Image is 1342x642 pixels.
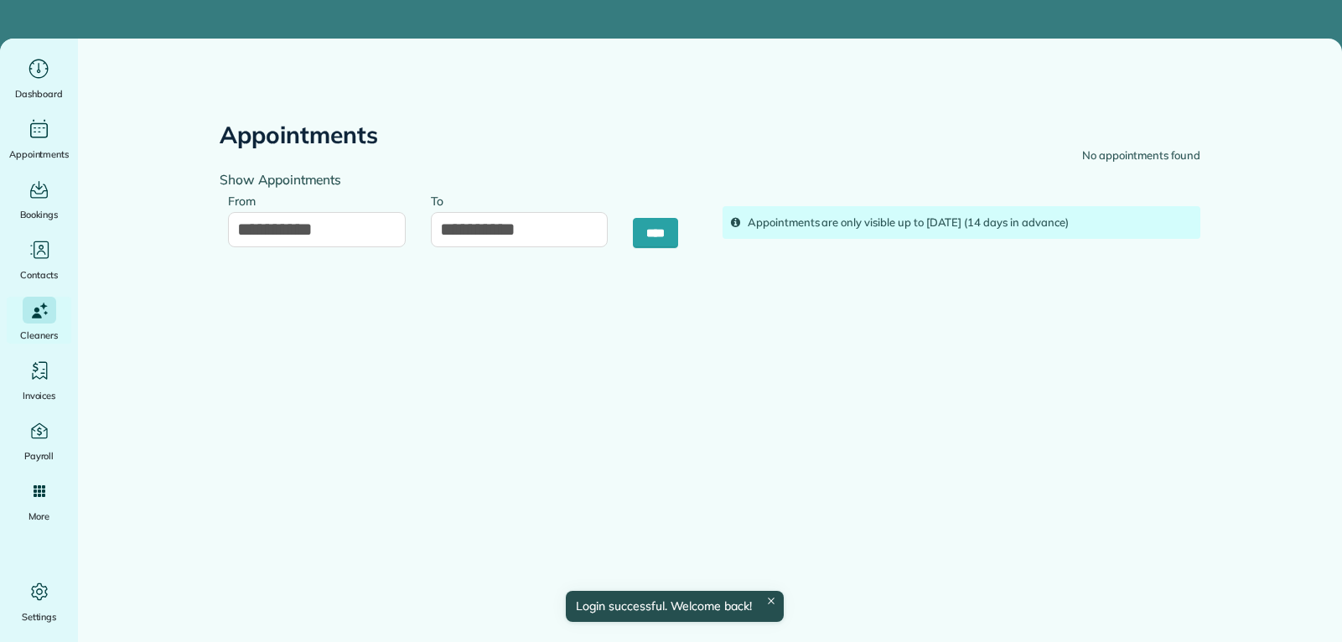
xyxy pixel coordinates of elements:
[9,146,70,163] span: Appointments
[24,448,54,464] span: Payroll
[22,608,57,625] span: Settings
[7,417,71,464] a: Payroll
[20,206,59,223] span: Bookings
[7,357,71,404] a: Invoices
[28,508,49,525] span: More
[566,591,784,622] div: Login successful. Welcome back!
[748,215,1192,231] div: Appointments are only visible up to [DATE] (14 days in advance)
[15,85,63,102] span: Dashboard
[7,176,71,223] a: Bookings
[7,236,71,283] a: Contacts
[20,327,58,344] span: Cleaners
[7,116,71,163] a: Appointments
[7,55,71,102] a: Dashboard
[1082,148,1200,164] div: No appointments found
[7,297,71,344] a: Cleaners
[220,173,697,187] h4: Show Appointments
[220,122,378,148] h2: Appointments
[7,578,71,625] a: Settings
[431,184,452,215] label: To
[23,387,56,404] span: Invoices
[228,184,264,215] label: From
[20,267,58,283] span: Contacts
